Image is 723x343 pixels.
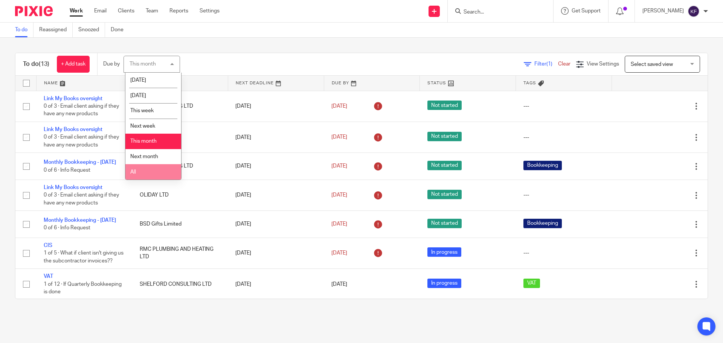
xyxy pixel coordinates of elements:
[111,23,129,37] a: Done
[44,185,102,190] a: Link My Books oversight
[463,9,531,16] input: Search
[130,169,136,175] span: All
[130,154,158,159] span: Next month
[44,218,116,223] a: Monthly Bookkeeping - [DATE]
[427,161,462,170] span: Not started
[427,190,462,199] span: Not started
[78,23,105,37] a: Snoozed
[132,269,228,300] td: SHELFORD CONSULTING LTD
[523,134,604,141] div: ---
[132,238,228,268] td: RMC PLUMBING AND HEATING LTD
[523,249,604,257] div: ---
[118,7,134,15] a: Clients
[44,226,90,231] span: 0 of 6 · Info Request
[94,7,107,15] a: Email
[146,7,158,15] a: Team
[523,81,536,85] span: Tags
[331,104,347,109] span: [DATE]
[15,23,34,37] a: To do
[427,101,462,110] span: Not started
[523,219,562,228] span: Bookkeeping
[427,279,461,288] span: In progress
[44,104,119,117] span: 0 of 3 · Email client asking if they have any new products
[200,7,220,15] a: Settings
[23,60,49,68] h1: To do
[132,211,228,238] td: BSD Gifts Limited
[103,60,120,68] p: Due by
[228,180,324,210] td: [DATE]
[132,180,228,210] td: OLIDAY LTD
[523,279,540,288] span: VAT
[44,282,122,295] span: 1 of 12 · If Quarterly Bookkeeping is done
[523,191,604,199] div: ---
[523,102,604,110] div: ---
[331,163,347,169] span: [DATE]
[57,56,90,73] a: + Add task
[427,132,462,141] span: Not started
[228,269,324,300] td: [DATE]
[642,7,684,15] p: [PERSON_NAME]
[44,96,102,101] a: Link My Books oversight
[228,153,324,180] td: [DATE]
[130,108,154,113] span: This week
[130,78,146,83] span: [DATE]
[572,8,601,14] span: Get Support
[39,61,49,67] span: (13)
[331,282,347,287] span: [DATE]
[631,62,673,67] span: Select saved view
[546,61,552,67] span: (1)
[44,243,52,248] a: CIS
[130,93,146,98] span: [DATE]
[44,274,53,279] a: VAT
[523,161,562,170] span: Bookkeeping
[228,211,324,238] td: [DATE]
[70,7,83,15] a: Work
[427,247,461,257] span: In progress
[130,61,156,67] div: This month
[228,91,324,122] td: [DATE]
[558,61,570,67] a: Clear
[587,61,619,67] span: View Settings
[130,139,157,144] span: This month
[130,123,155,129] span: Next week
[427,219,462,228] span: Not started
[15,6,53,16] img: Pixie
[331,135,347,140] span: [DATE]
[228,238,324,268] td: [DATE]
[228,122,324,152] td: [DATE]
[44,127,102,132] a: Link My Books oversight
[331,221,347,227] span: [DATE]
[331,250,347,256] span: [DATE]
[44,160,116,165] a: Monthly Bookkeeping - [DATE]
[44,168,90,173] span: 0 of 6 · Info Request
[44,250,124,264] span: 1 of 5 · What if client isn't giving us the subcontractor invoices??
[688,5,700,17] img: svg%3E
[39,23,73,37] a: Reassigned
[331,192,347,198] span: [DATE]
[534,61,558,67] span: Filter
[44,192,119,206] span: 0 of 3 · Email client asking if they have any new products
[169,7,188,15] a: Reports
[44,135,119,148] span: 0 of 3 · Email client asking if they have any new products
